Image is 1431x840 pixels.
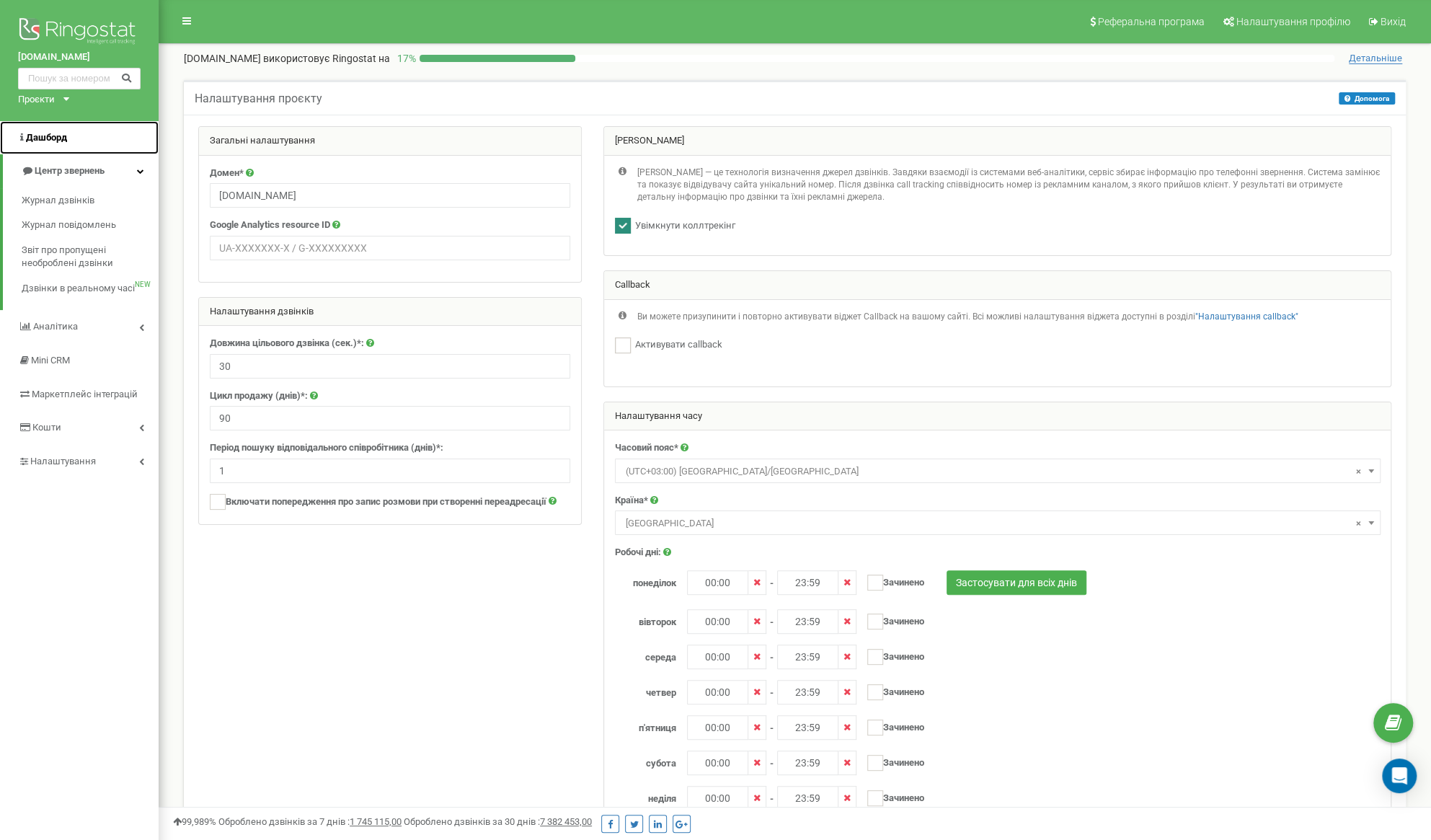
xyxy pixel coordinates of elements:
span: 99,989% [173,816,216,827]
span: - [770,609,774,629]
a: Центр звернень [3,154,159,188]
span: Детальніше [1349,53,1402,64]
span: - [770,570,774,591]
label: Зачинено [856,609,924,629]
label: Включати попередження про запис розмови при створенні переадресації [210,494,557,510]
div: Налаштування часу [604,402,1391,431]
div: Налаштування дзвінків [199,298,581,327]
label: Довжина цільового дзвінка (сек.)*: [210,337,364,350]
label: четвер [604,680,687,700]
span: - [770,680,774,700]
span: (UTC+03:00) Europe/Kiev [615,459,1381,483]
label: Робочі дні: [615,546,661,560]
label: середа [604,645,687,665]
span: використовує Ringostat на [263,53,390,64]
span: Оброблено дзвінків за 7 днів : [218,816,402,827]
a: [DOMAIN_NAME] [18,50,141,64]
label: Зачинено [856,680,924,700]
span: (UTC+03:00) Europe/Kiev [620,461,1375,482]
span: × [1356,513,1361,534]
input: example.com [210,183,570,208]
input: UA-XXXXXXX-X / G-XXXXXXXXX [210,236,570,260]
button: Допомога [1339,92,1395,105]
u: 7 382 453,00 [540,816,592,827]
span: Звіт про пропущені необроблені дзвінки [22,244,151,270]
div: Open Intercom Messenger [1382,759,1417,793]
span: Ukraine [620,513,1375,534]
div: Загальні налаштування [199,127,581,156]
label: Зачинено [856,715,924,735]
a: Журнал дзвінків [22,188,159,213]
label: п'ятниця [604,715,687,735]
label: Зачинено [856,786,924,806]
span: Дзвінки в реальному часі [22,282,135,296]
span: Ukraine [615,510,1381,535]
span: - [770,786,774,806]
div: Проєкти [18,93,55,107]
label: Зачинено [856,645,924,665]
label: Часовий пояс* [615,441,678,455]
span: Вихід [1381,16,1406,27]
label: Період пошуку відповідального співробітника (днів)*: [210,441,443,455]
label: Країна* [615,494,648,508]
a: Журнал повідомлень [22,213,159,238]
span: - [770,645,774,665]
span: Mini CRM [31,355,70,366]
span: - [770,715,774,735]
p: [DOMAIN_NAME] [184,51,390,66]
label: понеділок [604,570,687,591]
span: × [1356,461,1361,482]
span: Реферальна програма [1098,16,1205,27]
input: Пошук за номером [18,68,141,89]
label: вівторок [604,609,687,629]
label: Активувати callback [631,338,722,352]
u: 1 745 115,00 [350,816,402,827]
label: неділя [604,786,687,806]
span: Налаштування [30,456,96,467]
img: Ringostat logo [18,14,141,50]
span: Журнал повідомлень [22,218,116,232]
p: 17 % [390,51,420,66]
span: Оброблено дзвінків за 30 днів : [404,816,592,827]
a: "Налаштування callback" [1195,311,1298,322]
button: Застосувати для всіх днів [947,570,1086,595]
p: [PERSON_NAME] — це технологія визначення джерел дзвінків. Завдяки взаємодії із системами веб-анал... [637,167,1380,203]
span: - [770,751,774,771]
p: Ви можете призупинити і повторно активувати віджет Callback на вашому сайті. Всі можливі налаштув... [637,311,1298,323]
label: Google Analytics resource ID [210,218,330,232]
h5: Налаштування проєкту [195,92,322,105]
span: Кошти [32,422,61,433]
span: Дашборд [26,132,67,143]
a: Дзвінки в реальному часіNEW [22,276,159,301]
label: Домен* [210,167,244,180]
label: Цикл продажу (днів)*: [210,389,308,403]
div: Callback [604,271,1391,300]
div: [PERSON_NAME] [604,127,1391,156]
span: Журнал дзвінків [22,194,94,208]
label: Зачинено [856,570,924,591]
span: Маркетплейс інтеграцій [32,389,138,399]
span: Центр звернень [35,165,105,176]
label: Увімкнути коллтрекінг [631,219,735,233]
a: Звіт про пропущені необроблені дзвінки [22,238,159,276]
span: Аналiтика [33,321,78,332]
span: Налаштування профілю [1236,16,1350,27]
label: субота [604,751,687,771]
label: Зачинено [856,751,924,771]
